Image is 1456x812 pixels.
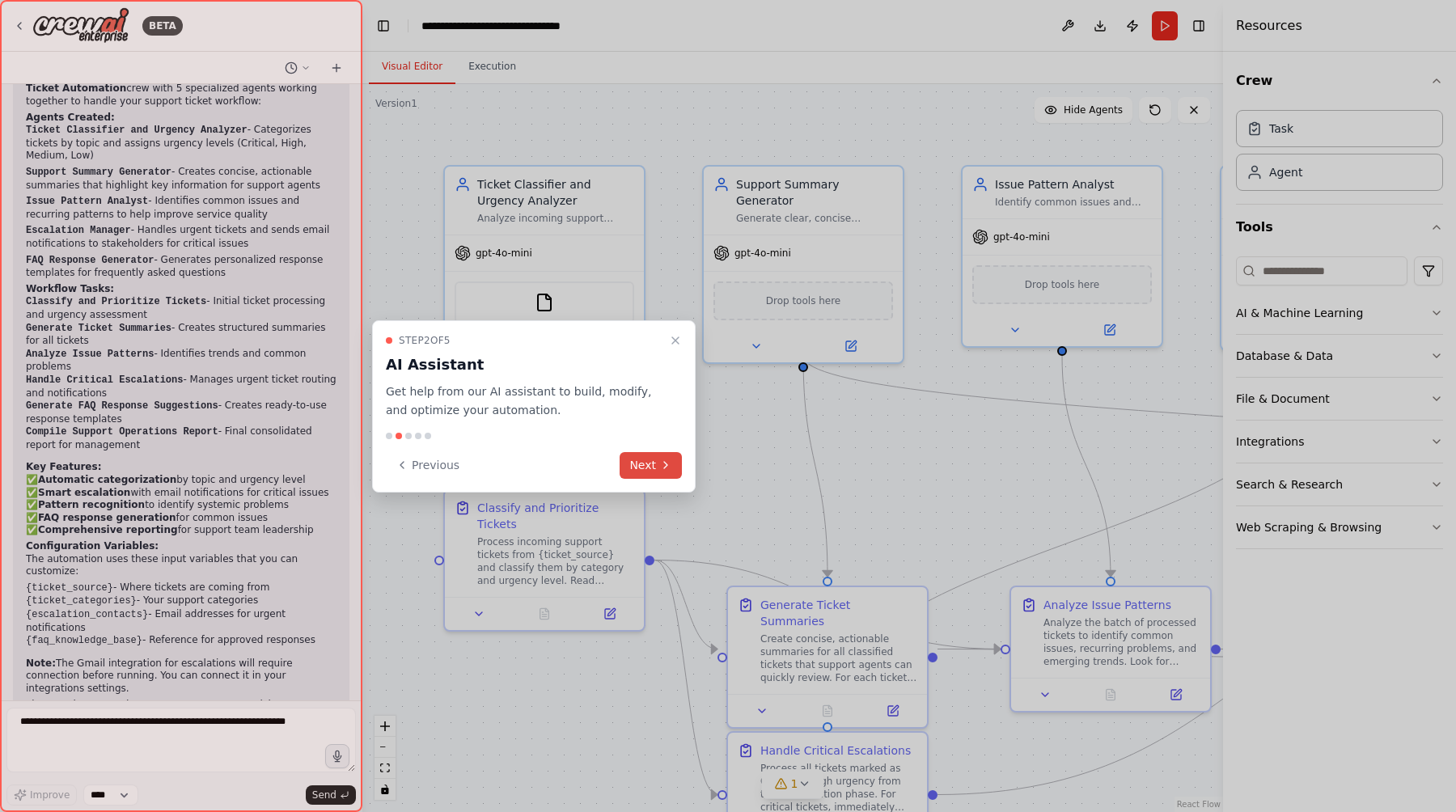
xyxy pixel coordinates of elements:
[399,334,451,347] span: Step 2 of 5
[620,452,682,479] button: Next
[386,452,469,479] button: Previous
[386,383,662,420] p: Get help from our AI assistant to build, modify, and optimize your automation.
[386,353,662,376] h3: AI Assistant
[372,15,395,37] button: Hide left sidebar
[666,331,685,350] button: Close walkthrough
